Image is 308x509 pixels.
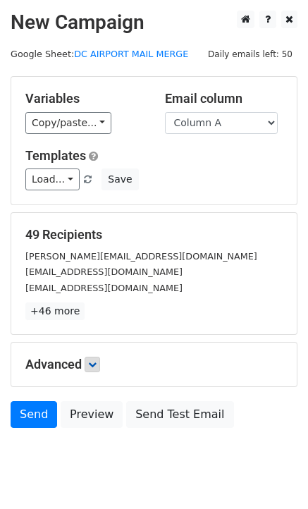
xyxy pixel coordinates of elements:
a: Daily emails left: 50 [203,49,297,59]
a: DC AIRPORT MAIL MERGE [74,49,188,59]
small: Google Sheet: [11,49,188,59]
a: Copy/paste... [25,112,111,134]
h5: 49 Recipients [25,227,283,243]
h5: Advanced [25,357,283,372]
a: Load... [25,168,80,190]
a: Send Test Email [126,401,233,428]
h2: New Campaign [11,11,297,35]
button: Save [101,168,138,190]
a: +46 more [25,302,85,320]
a: Preview [61,401,123,428]
h5: Email column [165,91,283,106]
h5: Variables [25,91,144,106]
small: [EMAIL_ADDRESS][DOMAIN_NAME] [25,266,183,277]
a: Send [11,401,57,428]
small: [EMAIL_ADDRESS][DOMAIN_NAME] [25,283,183,293]
small: [PERSON_NAME][EMAIL_ADDRESS][DOMAIN_NAME] [25,251,257,262]
span: Daily emails left: 50 [203,47,297,62]
iframe: Chat Widget [238,441,308,509]
a: Templates [25,148,86,163]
